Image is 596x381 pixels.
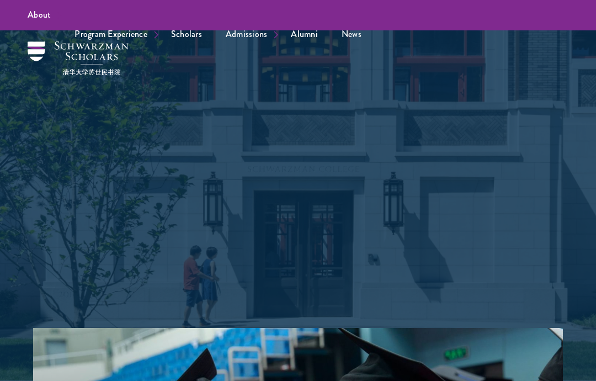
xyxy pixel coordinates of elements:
a: Scholars [160,19,213,50]
a: News [331,19,372,50]
img: Schwarzman Scholars [28,41,129,75]
a: Alumni [280,19,329,50]
a: Program Experience [63,19,158,50]
a: Admissions [215,19,279,50]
